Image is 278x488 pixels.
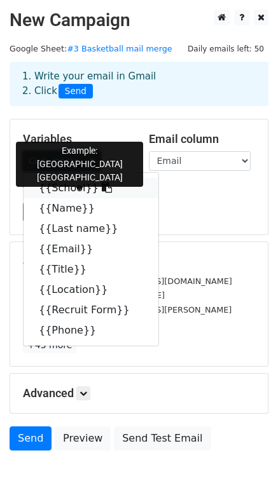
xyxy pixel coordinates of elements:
a: #3 Basketball mail merge [67,44,172,53]
h2: New Campaign [10,10,268,31]
h5: Email column [149,132,256,146]
iframe: Chat Widget [214,427,278,488]
small: Google Sheet: [10,44,172,53]
a: {{Phone}} [24,320,158,341]
h5: Variables [23,132,130,146]
small: [EMAIL_ADDRESS][DOMAIN_NAME] [23,290,165,300]
a: Send Test Email [114,426,211,451]
a: Preview [55,426,111,451]
a: Send [10,426,52,451]
span: Daily emails left: 50 [183,42,268,56]
a: Daily emails left: 50 [183,44,268,53]
div: Example: [GEOGRAPHIC_DATA] [GEOGRAPHIC_DATA] [16,142,143,187]
a: {{Recruit Form}} [24,300,158,320]
span: Send [59,84,93,99]
a: {{Last name}} [24,219,158,239]
a: {{Email}} [24,239,158,259]
h5: Advanced [23,386,255,400]
a: {{Location}} [24,280,158,300]
small: [PERSON_NAME][EMAIL_ADDRESS][DOMAIN_NAME] [23,276,232,286]
div: 1. Write your email in Gmail 2. Click [13,69,265,98]
a: {{Title}} [24,259,158,280]
a: {{Name}} [24,198,158,219]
